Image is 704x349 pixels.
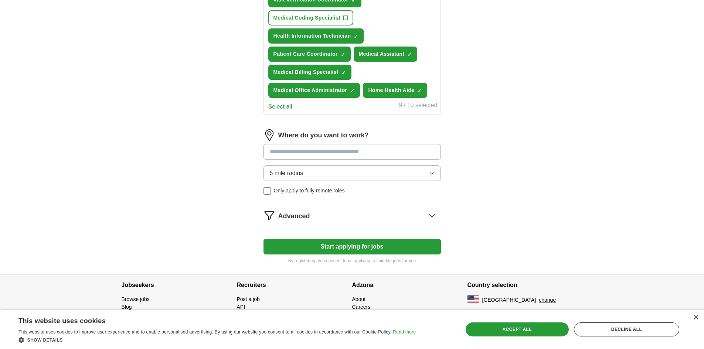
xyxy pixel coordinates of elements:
[122,296,150,302] a: Browse jobs
[18,314,397,325] div: This website uses cookies
[354,47,418,62] button: Medical Assistant✓
[263,165,441,181] button: 5 mile radius
[273,50,338,58] span: Patient Care Coordinator
[27,338,63,343] span: Show details
[417,88,422,94] span: ✓
[263,187,271,195] input: Only apply to fully remote roles
[539,296,556,304] button: change
[467,275,583,295] h4: Country selection
[466,322,569,336] div: Accept all
[278,211,310,221] span: Advanced
[273,86,347,94] span: Medical Office Administrator
[273,68,339,76] span: Medical Billing Specialist
[268,47,351,62] button: Patient Care Coordinator✓
[354,34,358,40] span: ✓
[467,295,479,304] img: US flag
[270,169,303,178] span: 5 mile radius
[237,296,260,302] a: Post a job
[268,28,364,44] button: Health Information Technician✓
[407,52,412,58] span: ✓
[268,10,353,25] button: Medical Coding Specialist
[352,296,366,302] a: About
[352,304,371,310] a: Careers
[263,209,275,221] img: filter
[359,50,405,58] span: Medical Assistant
[18,329,392,335] span: This website uses cookies to improve user experience and to enable personalised advertising. By u...
[263,257,441,264] p: By registering, you consent to us applying to suitable jobs for you
[368,86,414,94] span: Home Health Aide
[268,65,351,80] button: Medical Billing Specialist✓
[237,304,245,310] a: API
[693,315,698,321] div: Close
[263,129,275,141] img: location.png
[278,130,369,140] label: Where do you want to work?
[363,83,427,98] button: Home Health Aide✓
[273,32,351,40] span: Health Information Technician
[341,52,345,58] span: ✓
[482,296,536,304] span: [GEOGRAPHIC_DATA]
[263,239,441,254] button: Start applying for jobs
[273,14,340,22] span: Medical Coding Specialist
[350,88,354,94] span: ✓
[399,101,437,111] div: 9 / 10 selected
[341,70,346,76] span: ✓
[268,102,292,111] button: Select all
[18,336,416,343] div: Show details
[274,187,345,195] span: Only apply to fully remote roles
[574,322,679,336] div: Decline all
[268,83,360,98] button: Medical Office Administrator✓
[122,304,132,310] a: Blog
[393,329,416,335] a: Read more, opens a new window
